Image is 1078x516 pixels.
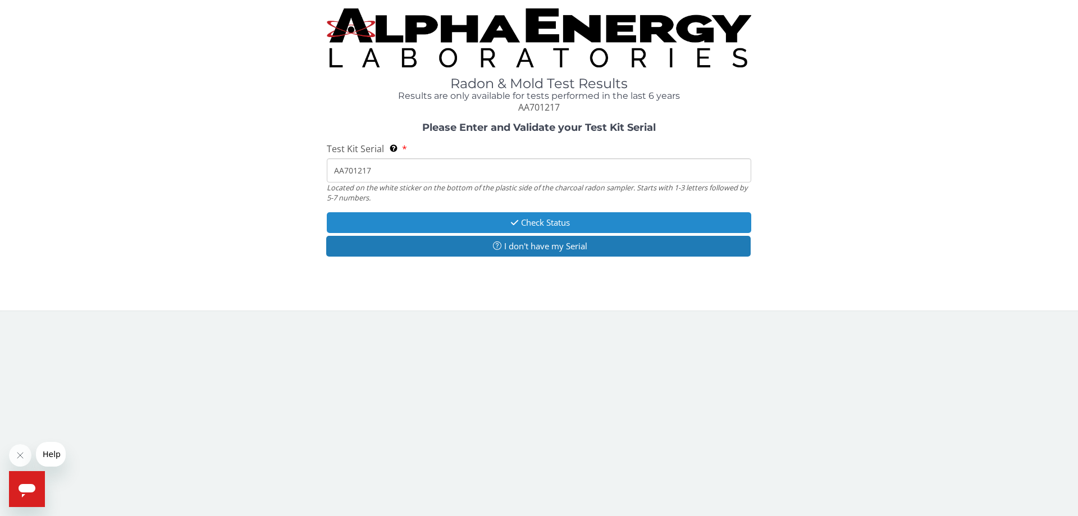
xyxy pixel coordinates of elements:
img: TightCrop.jpg [327,8,751,67]
iframe: Close message [9,444,31,467]
strong: Please Enter and Validate your Test Kit Serial [422,121,656,134]
iframe: Message from company [36,442,66,467]
button: Check Status [327,212,751,233]
span: Test Kit Serial [327,143,384,155]
iframe: Button to launch messaging window [9,471,45,507]
h4: Results are only available for tests performed in the last 6 years [327,91,751,101]
h1: Radon & Mold Test Results [327,76,751,91]
div: Located on the white sticker on the bottom of the plastic side of the charcoal radon sampler. Sta... [327,182,751,203]
span: AA701217 [518,101,560,113]
button: I don't have my Serial [326,236,751,257]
